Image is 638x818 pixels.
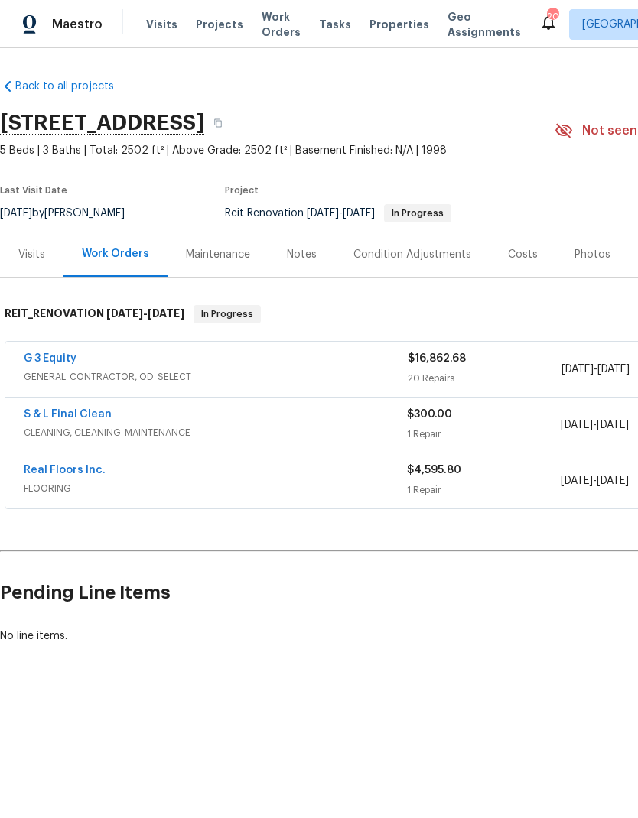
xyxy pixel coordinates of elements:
[52,17,103,32] span: Maestro
[407,409,452,420] span: $300.00
[186,247,250,262] div: Maintenance
[24,369,408,385] span: GENERAL_CONTRACTOR, OD_SELECT
[287,247,317,262] div: Notes
[343,208,375,219] span: [DATE]
[597,476,629,486] span: [DATE]
[561,417,629,433] span: -
[561,476,593,486] span: [DATE]
[353,247,471,262] div: Condition Adjustments
[562,362,630,377] span: -
[547,9,558,24] div: 20
[5,305,184,323] h6: REIT_RENOVATION
[24,481,407,496] span: FLOORING
[225,186,259,195] span: Project
[106,308,184,319] span: -
[508,247,538,262] div: Costs
[407,482,560,498] div: 1 Repair
[307,208,339,219] span: [DATE]
[195,307,259,322] span: In Progress
[196,17,243,32] span: Projects
[407,427,560,442] div: 1 Repair
[24,465,106,476] a: Real Floors Inc.
[561,420,593,430] span: [DATE]
[597,364,630,375] span: [DATE]
[18,247,45,262] div: Visits
[146,17,177,32] span: Visits
[24,353,76,364] a: G 3 Equity
[408,371,562,386] div: 20 Repairs
[386,209,450,218] span: In Progress
[24,425,407,440] span: CLEANING, CLEANING_MAINTENANCE
[204,109,232,137] button: Copy Address
[561,473,629,489] span: -
[106,308,143,319] span: [DATE]
[307,208,375,219] span: -
[408,353,466,364] span: $16,862.68
[575,247,610,262] div: Photos
[148,308,184,319] span: [DATE]
[407,465,461,476] span: $4,595.80
[82,246,149,261] div: Work Orders
[562,364,594,375] span: [DATE]
[319,19,351,30] span: Tasks
[225,208,451,219] span: Reit Renovation
[597,420,629,430] span: [DATE]
[448,9,521,40] span: Geo Assignments
[262,9,301,40] span: Work Orders
[369,17,429,32] span: Properties
[24,409,112,420] a: S & L Final Clean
